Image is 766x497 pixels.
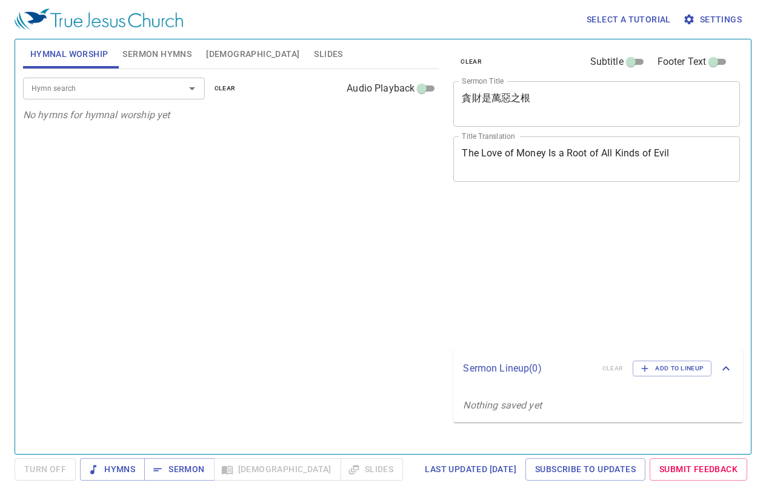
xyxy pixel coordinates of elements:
[659,462,738,477] span: Submit Feedback
[154,462,204,477] span: Sermon
[462,92,731,115] textarea: 貪財是萬惡之根
[582,8,676,31] button: Select a tutorial
[525,458,645,481] a: Subscribe to Updates
[681,8,747,31] button: Settings
[463,361,592,376] p: Sermon Lineup ( 0 )
[215,83,236,94] span: clear
[587,12,671,27] span: Select a tutorial
[347,81,415,96] span: Audio Playback
[425,462,516,477] span: Last updated [DATE]
[207,81,243,96] button: clear
[453,349,743,389] div: Sermon Lineup(0)clearAdd to Lineup
[685,12,742,27] span: Settings
[650,458,747,481] a: Submit Feedback
[535,462,636,477] span: Subscribe to Updates
[641,363,704,374] span: Add to Lineup
[144,458,214,481] button: Sermon
[15,8,183,30] img: True Jesus Church
[462,147,731,170] textarea: The Love of Money Is a Root of All Kinds of Evil
[30,47,108,62] span: Hymnal Worship
[184,80,201,97] button: Open
[122,47,191,62] span: Sermon Hymns
[23,109,170,121] i: No hymns for hymnal worship yet
[80,458,145,481] button: Hymns
[206,47,299,62] span: [DEMOGRAPHIC_DATA]
[590,55,624,69] span: Subtitle
[448,195,684,344] iframe: from-child
[453,55,489,69] button: clear
[463,399,542,411] i: Nothing saved yet
[314,47,342,62] span: Slides
[658,55,707,69] span: Footer Text
[420,458,521,481] a: Last updated [DATE]
[461,56,482,67] span: clear
[633,361,711,376] button: Add to Lineup
[90,462,135,477] span: Hymns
